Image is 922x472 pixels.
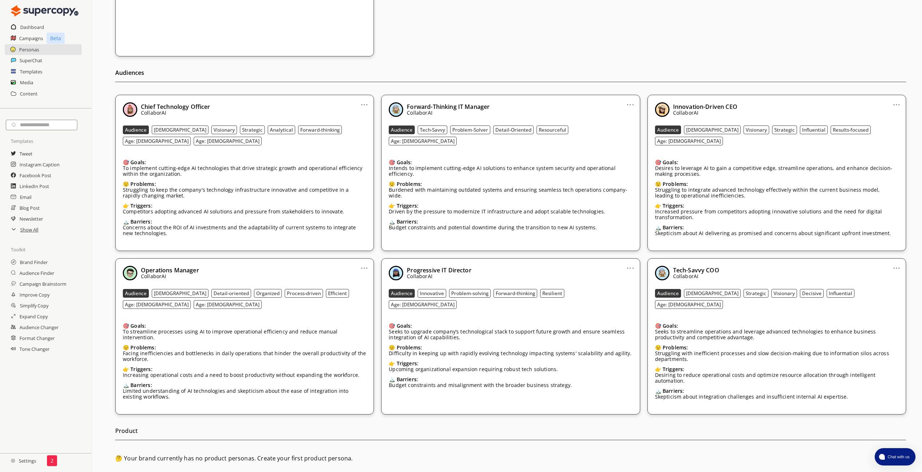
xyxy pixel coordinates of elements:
button: Strategic [744,289,768,298]
b: Influential [802,127,826,133]
p: Budget constraints and potential downtime during the transition to new AI systems. [389,225,597,230]
button: Audience [123,289,149,298]
a: Tweet [20,148,33,159]
b: Triggers: [130,366,152,373]
img: Close [123,102,137,117]
a: ... [626,262,634,268]
button: Tech-Savvy [418,126,447,134]
button: Analytical [268,126,295,134]
b: Triggers: [397,202,418,209]
button: Detail-Oriented [493,126,534,134]
img: Close [389,102,403,117]
b: Problems: [663,344,688,351]
p: Desiring to reduce operational costs and optimize resource allocation through intelligent automat... [655,372,899,384]
p: Difficulty in keeping up with rapidly evolving technology impacting systems' scalability and agil... [389,350,632,356]
div: 🎯 [655,323,899,329]
b: Results-focused [833,127,869,133]
p: Concerns about the ROI of AI investments and the adaptability of current systems to integrate new... [123,225,366,236]
h2: Improve Copy [20,289,49,300]
p: CollaborAI [141,110,210,116]
p: To implement cutting-edge AI technologies that drive strategic growth and operational efficiency ... [123,165,366,177]
p: Intends to implement cutting-edge AI solutions to enhance system security and operational efficie... [389,165,632,177]
h2: SuperChat [20,55,42,66]
div: 😟 [655,181,899,187]
b: Age: [DEMOGRAPHIC_DATA] [196,301,259,308]
button: Efficient [326,289,349,298]
button: [DEMOGRAPHIC_DATA] [684,289,741,298]
p: Seeks to streamline operations and leverage advanced technologies to enhance business productivit... [655,329,899,340]
a: ... [361,262,368,268]
p: Facing inefficiencies and bottlenecks in daily operations that hinder the overall productivity of... [123,350,366,362]
p: Desires to leverage AI to gain a competitive edge, streamline operations, and enhance decision-ma... [655,165,899,177]
b: Triggers: [130,202,152,209]
p: Struggling to integrate advanced technology effectively within the current business model, leadin... [655,187,899,199]
p: CollaborAI [673,273,719,279]
h2: Media [20,77,33,88]
h2: Campaign Brainstorm [20,278,66,289]
b: Forward-thinking [300,127,340,133]
h2: Expand Copy [20,311,48,322]
button: [DEMOGRAPHIC_DATA] [152,126,208,134]
b: Goals: [130,159,146,166]
b: Forward-thinking [496,290,535,297]
b: Problem-Solver [452,127,488,133]
p: Burdened with maintaining outdated systems and ensuring seamless tech operations company-wide. [389,187,632,199]
a: Newsletter [20,213,43,224]
h2: Instagram Caption [20,159,60,170]
span: Chat with us [885,454,911,460]
div: 😟 [123,181,366,187]
b: [DEMOGRAPHIC_DATA] [154,127,206,133]
b: Visionary [774,290,795,297]
p: Beta [47,33,65,44]
button: Detail-oriented [211,289,251,298]
div: 🏔️ [655,388,848,394]
p: Driven by the pressure to modernize IT infrastructure and adopt scalable technologies. [389,209,605,214]
p: Skepticism about AI delivering as promised and concerns about significant upfront investment. [655,230,891,236]
a: Templates [20,66,42,77]
h2: Simplify Copy [20,300,48,311]
img: Close [11,459,15,463]
button: Age: [DEMOGRAPHIC_DATA] [123,300,191,309]
h2: Audience Finder [20,268,54,278]
h2: Audience Changer [20,322,59,333]
a: Content [20,88,38,99]
b: Forward-Thinking IT Manager [407,103,490,111]
b: Tech-Savvy COO [673,266,719,274]
div: 🎯 [123,160,366,165]
b: Goals: [130,322,146,329]
b: Age: [DEMOGRAPHIC_DATA] [657,301,721,308]
b: Influential [829,290,852,297]
p: Skepticism about integration challenges and insufficient internal AI expertise. [655,394,848,400]
button: Organized [254,289,282,298]
b: Decisive [802,290,822,297]
div: 🏔️ [123,382,366,388]
h2: Blog Post [20,203,40,213]
button: Innovative [418,289,446,298]
a: Facebook Post [20,170,51,181]
button: Age: [DEMOGRAPHIC_DATA] [655,300,723,309]
b: Visionary [746,127,767,133]
b: Goals: [663,322,678,329]
a: Personas [19,44,39,55]
b: Age: [DEMOGRAPHIC_DATA] [196,138,259,144]
div: 🏔️ [389,219,597,225]
button: Audience [389,289,415,298]
b: Age: [DEMOGRAPHIC_DATA] [391,138,454,144]
div: 🎯 [655,160,899,165]
div: 👉 [655,203,899,209]
div: 🎯 [389,323,632,329]
img: Close [11,4,78,18]
button: Visionary [744,126,769,134]
b: Problem-solving [451,290,488,297]
b: Goals: [663,159,678,166]
b: Barriers: [663,224,684,231]
b: Process-driven [287,290,321,297]
div: 😟 [389,345,632,350]
div: 👉 [123,203,344,209]
img: Close [389,266,403,280]
p: Struggling with inefficient processes and slow decision-making due to information silos across de... [655,350,899,362]
b: Progressive IT Director [407,266,471,274]
div: 😟 [655,345,899,350]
